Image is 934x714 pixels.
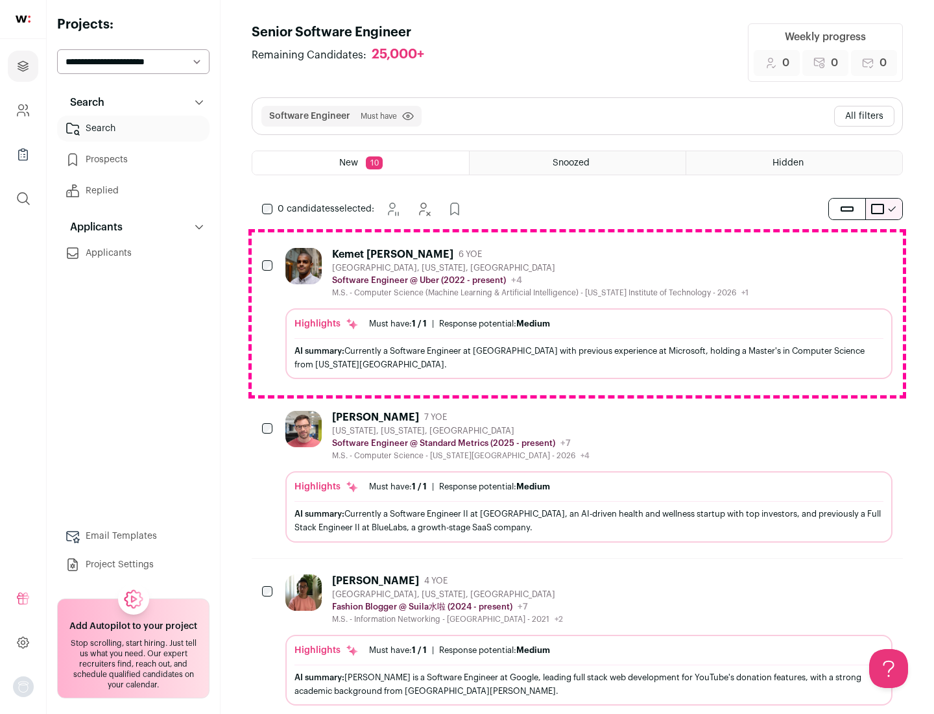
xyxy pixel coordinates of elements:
div: [GEOGRAPHIC_DATA], [US_STATE], [GEOGRAPHIC_DATA] [332,589,563,600]
a: Hidden [686,151,902,175]
div: [PERSON_NAME] is a Software Engineer at Google, leading full stack web development for YouTube's ... [294,671,883,698]
div: Must have: [369,645,427,656]
div: [US_STATE], [US_STATE], [GEOGRAPHIC_DATA] [332,426,590,436]
span: AI summary: [294,347,344,355]
button: Snooze [379,196,405,222]
a: Replied [57,178,210,204]
button: Software Engineer [269,110,350,123]
span: Medium [516,646,550,654]
a: Company and ATS Settings [8,95,38,126]
span: 7 YOE [424,412,447,423]
a: Prospects [57,147,210,173]
span: 10 [366,156,383,169]
div: Highlights [294,644,359,657]
ul: | [369,319,550,329]
div: [PERSON_NAME] [332,574,419,587]
a: Company Lists [8,139,38,170]
h2: Projects: [57,16,210,34]
span: 0 [782,55,789,71]
span: +4 [581,452,590,460]
p: Software Engineer @ Uber (2022 - present) [332,275,506,286]
span: +1 [741,289,748,297]
p: Fashion Blogger @ Suila水啦 (2024 - present) [332,602,512,612]
div: M.S. - Information Networking - [GEOGRAPHIC_DATA] - 2021 [332,614,563,624]
span: 0 [880,55,887,71]
span: +7 [560,439,571,448]
div: [GEOGRAPHIC_DATA], [US_STATE], [GEOGRAPHIC_DATA] [332,263,748,273]
div: Kemet [PERSON_NAME] [332,248,453,261]
span: 4 YOE [424,576,448,586]
span: +7 [518,602,528,611]
span: New [339,158,358,167]
a: Add Autopilot to your project Stop scrolling, start hiring. Just tell us what you need. Our exper... [57,598,210,698]
span: selected: [278,203,374,215]
h1: Senior Software Engineer [252,23,437,42]
div: Currently a Software Engineer II at [GEOGRAPHIC_DATA], an AI-driven health and wellness startup w... [294,507,883,534]
ul: | [369,482,550,492]
div: Highlights [294,480,359,493]
span: 1 / 1 [412,319,427,328]
a: Kemet [PERSON_NAME] 6 YOE [GEOGRAPHIC_DATA], [US_STATE], [GEOGRAPHIC_DATA] Software Engineer @ Ub... [285,248,892,379]
p: Software Engineer @ Standard Metrics (2025 - present) [332,438,555,449]
div: Highlights [294,317,359,330]
a: Email Templates [57,523,210,549]
div: Weekly progress [785,29,866,45]
a: Search [57,116,210,142]
a: Snoozed [470,151,686,175]
a: [PERSON_NAME] 7 YOE [US_STATE], [US_STATE], [GEOGRAPHIC_DATA] Software Engineer @ Standard Metric... [285,411,892,542]
ul: | [369,645,550,656]
button: Open dropdown [13,676,34,697]
img: ebffc8b94a612106133ad1a79c5dcc917f1f343d62299c503ebb759c428adb03.jpg [285,574,322,611]
span: 0 candidates [278,204,335,214]
div: M.S. - Computer Science (Machine Learning & Artificial Intelligence) - [US_STATE] Institute of Te... [332,288,748,298]
iframe: Help Scout Beacon - Open [869,649,908,688]
span: Hidden [772,158,804,167]
h2: Add Autopilot to your project [69,620,197,633]
div: Must have: [369,482,427,492]
div: Currently a Software Engineer at [GEOGRAPHIC_DATA] with previous experience at Microsoft, holding... [294,344,883,371]
span: 0 [831,55,838,71]
span: 6 YOE [459,249,482,260]
span: +2 [555,615,563,623]
a: [PERSON_NAME] 4 YOE [GEOGRAPHIC_DATA], [US_STATE], [GEOGRAPHIC_DATA] Fashion Blogger @ Suila水啦 (2... [285,574,892,706]
div: Response potential: [439,645,550,656]
span: AI summary: [294,673,344,682]
span: Medium [516,319,550,328]
img: 92c6d1596c26b24a11d48d3f64f639effaf6bd365bf059bea4cfc008ddd4fb99.jpg [285,411,322,447]
div: Response potential: [439,482,550,492]
p: Search [62,95,104,110]
a: Projects [8,51,38,82]
span: 1 / 1 [412,646,427,654]
img: nopic.png [13,676,34,697]
div: Stop scrolling, start hiring. Just tell us what you need. Our expert recruiters find, reach out, ... [66,638,201,690]
button: Add to Prospects [442,196,468,222]
div: M.S. - Computer Science - [US_STATE][GEOGRAPHIC_DATA] - 2026 [332,450,590,461]
div: 25,000+ [372,47,424,63]
button: Applicants [57,214,210,240]
p: Applicants [62,219,123,235]
div: Must have: [369,319,427,329]
button: Search [57,90,210,116]
div: Response potential: [439,319,550,329]
img: wellfound-shorthand-0d5821cbd27db2630d0214b213865d53afaa358527fdda9d0ea32b1df1b89c2c.svg [16,16,30,23]
span: +4 [511,276,522,285]
img: 927442a7649886f10e33b6150e11c56b26abb7af887a5a1dd4d66526963a6550.jpg [285,248,322,284]
button: All filters [834,106,894,127]
span: Medium [516,482,550,491]
span: Must have [361,111,397,121]
a: Applicants [57,240,210,266]
button: Hide [411,196,437,222]
div: [PERSON_NAME] [332,411,419,424]
span: AI summary: [294,510,344,518]
span: 1 / 1 [412,482,427,491]
a: Project Settings [57,552,210,578]
span: Remaining Candidates: [252,47,366,63]
span: Snoozed [553,158,590,167]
